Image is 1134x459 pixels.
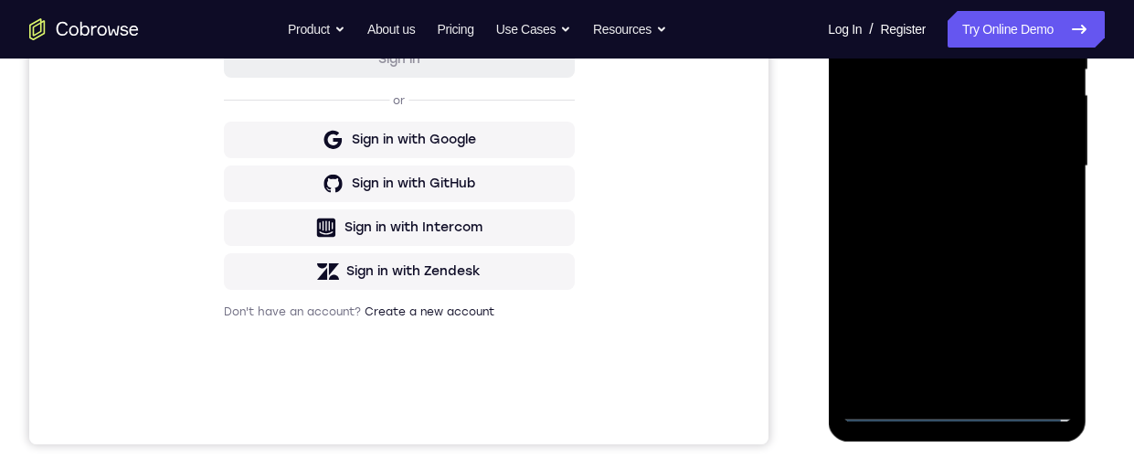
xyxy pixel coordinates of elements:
[593,11,667,48] button: Resources
[29,18,139,40] a: Go to the home page
[195,290,546,326] button: Sign in with Google
[496,11,571,48] button: Use Cases
[367,11,415,48] a: About us
[317,431,451,449] div: Sign in with Zendesk
[828,11,862,48] a: Log In
[206,175,535,193] input: Enter your email
[360,262,379,276] p: or
[869,18,873,40] span: /
[195,209,546,246] button: Sign in
[195,378,546,414] button: Sign in with Intercom
[288,11,345,48] button: Product
[315,387,453,405] div: Sign in with Intercom
[323,299,447,317] div: Sign in with Google
[195,125,546,151] h1: Sign in to your account
[948,11,1105,48] a: Try Online Demo
[437,11,473,48] a: Pricing
[323,343,446,361] div: Sign in with GitHub
[195,334,546,370] button: Sign in with GitHub
[195,422,546,458] button: Sign in with Zendesk
[881,11,926,48] a: Register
